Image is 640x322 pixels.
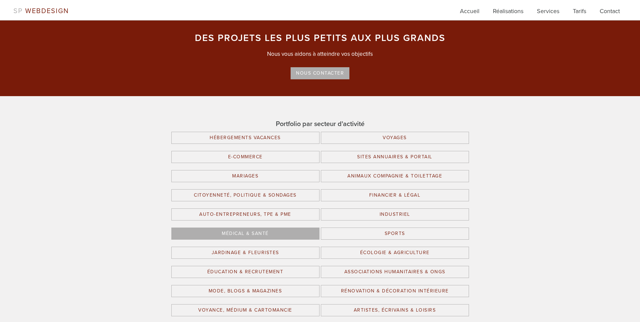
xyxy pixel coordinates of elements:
a: Réalisations [493,7,523,20]
h4: Portfolio par secteur d'activité [169,120,471,128]
a: Services [537,7,559,20]
p: Nous vous aidons à atteindre vos objectifs [169,50,471,58]
span: SP [13,7,23,15]
a: Écologie & Agriculture [321,247,469,259]
a: Voyance, Médium & Cartomancie [171,304,319,316]
a: Auto-entrepreneurs, TPE & PME [171,208,319,220]
a: Hébergements Vacances [171,132,319,144]
a: Artistes, Écrivains & Loisirs [321,304,469,316]
a: Jardinage & Fleuristes [171,247,319,259]
a: Animaux Compagnie & Toilettage [321,170,469,182]
h3: DES PROJETS LES PLUS PETITS AUX PLUS GRANDS [169,33,471,43]
a: SP WEBDESIGN [13,7,69,15]
a: Sports [321,228,469,240]
span: WEBDESIGN [25,7,69,15]
a: Rénovation & Décoration Intérieure [321,285,469,297]
a: Nous contacter [291,67,349,79]
a: Mode, Blogs & Magazines [171,285,319,297]
a: Médical & Santé [171,228,319,240]
a: Contact [600,7,620,20]
a: Financier & Légal [321,189,469,201]
a: Éducation & Recrutement [171,266,319,278]
a: Citoyenneté, Politique & Sondages [171,189,319,201]
a: E-commerce [171,151,319,163]
a: Tarifs [573,7,586,20]
a: Industriel [321,208,469,220]
a: Accueil [460,7,479,20]
a: Sites Annuaires & Portail [321,151,469,163]
a: Associations Humanitaires & ONGs [321,266,469,278]
a: Mariages [171,170,319,182]
a: Voyages [321,132,469,144]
